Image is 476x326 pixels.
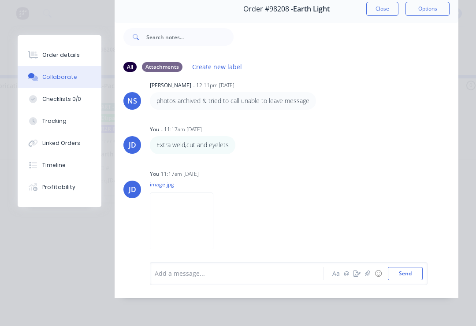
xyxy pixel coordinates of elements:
div: Linked Orders [42,139,80,147]
p: photos archived & tried to call unable to leave message [156,96,309,105]
button: Checklists 0/0 [18,88,101,110]
button: Close [366,2,398,16]
button: Create new label [188,61,247,73]
button: @ [341,268,352,279]
div: JD [129,140,136,150]
p: Extra weld,cut and eyelets [156,141,229,149]
button: Timeline [18,154,101,176]
button: Options [405,2,450,16]
div: Checklists 0/0 [42,95,81,103]
div: Collaborate [42,73,77,81]
div: - 11:17am [DATE] [161,126,202,133]
div: [PERSON_NAME] [150,81,191,89]
span: Earth Light [293,5,330,13]
div: You [150,170,159,178]
button: Collaborate [18,66,101,88]
button: Profitability [18,176,101,198]
div: Tracking [42,117,67,125]
input: Search notes... [146,28,234,46]
div: Profitability [42,183,75,191]
div: - 12:11pm [DATE] [193,81,234,89]
button: Send [388,267,423,280]
button: ☺ [373,268,383,279]
div: Timeline [42,161,66,169]
span: Order #98208 - [243,5,293,13]
button: Linked Orders [18,132,101,154]
p: image.jpg [150,181,222,188]
button: Order details [18,44,101,66]
div: JD [129,184,136,195]
div: Order details [42,51,80,59]
div: NS [127,96,137,106]
div: You [150,126,159,133]
div: Attachments [142,62,182,72]
div: All [123,62,137,72]
button: Tracking [18,110,101,132]
div: 11:17am [DATE] [161,170,199,178]
button: Aa [331,268,341,279]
